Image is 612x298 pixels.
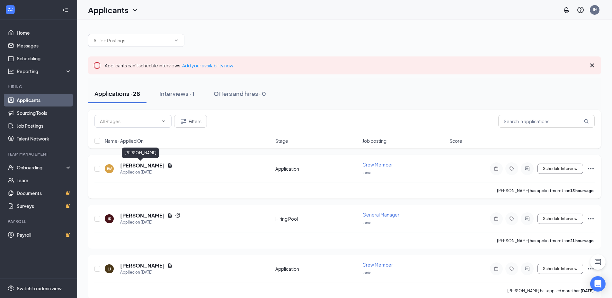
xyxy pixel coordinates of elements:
div: Onboarding [17,164,66,171]
svg: WorkstreamLogo [7,6,13,13]
input: All Job Postings [93,37,171,44]
svg: Cross [588,62,596,69]
h5: [PERSON_NAME] [120,162,165,169]
span: Score [449,138,462,144]
svg: Settings [8,285,14,292]
a: Job Postings [17,119,72,132]
div: Offers and hires · 0 [214,89,266,98]
svg: Analysis [8,68,14,74]
svg: Reapply [175,213,180,218]
div: Applications · 28 [94,89,140,98]
svg: ChatActive [594,258,602,266]
button: Schedule Interview [537,214,583,224]
p: [PERSON_NAME] has applied more than . [497,238,595,243]
a: Home [17,26,72,39]
svg: Error [93,62,101,69]
a: Team [17,174,72,187]
h1: Applicants [88,4,129,15]
span: Crew Member [362,262,393,268]
svg: ChevronDown [161,119,166,124]
div: Applied on [DATE] [120,219,180,226]
div: [PERSON_NAME] [122,148,159,158]
div: JR [107,216,111,222]
svg: Document [167,263,173,268]
span: Ionia [362,220,371,225]
div: IW [107,166,112,172]
svg: ActiveChat [523,166,531,171]
a: Scheduling [17,52,72,65]
div: JM [592,7,597,13]
svg: Tag [508,216,516,221]
span: Name · Applied On [105,138,144,144]
a: Messages [17,39,72,52]
svg: Note [492,266,500,271]
b: 13 hours ago [570,188,594,193]
svg: ChevronDown [174,38,179,43]
svg: Note [492,166,500,171]
div: Interviews · 1 [159,89,194,98]
input: All Stages [100,118,158,125]
div: Hiring [8,84,70,89]
span: Ionia [362,170,371,175]
span: Crew Member [362,162,393,167]
svg: Filter [180,117,187,125]
a: Sourcing Tools [17,106,72,119]
input: Search in applications [498,115,595,128]
b: 21 hours ago [570,238,594,243]
div: LJ [108,266,111,272]
a: Talent Network [17,132,72,145]
svg: ActiveChat [523,216,531,221]
svg: Tag [508,166,516,171]
a: Applicants [17,94,72,106]
div: Payroll [8,219,70,224]
a: SurveysCrown [17,200,72,212]
a: Add your availability now [182,63,233,68]
span: Applicants can't schedule interviews. [105,63,233,68]
svg: Ellipses [587,165,595,173]
svg: Ellipses [587,215,595,223]
button: Filter Filters [174,115,207,128]
span: Ionia [362,270,371,275]
div: Applied on [DATE] [120,269,173,276]
svg: ActiveChat [523,266,531,271]
div: Open Intercom Messenger [590,276,606,292]
svg: Document [167,213,173,218]
div: Team Management [8,151,70,157]
div: Hiring Pool [275,216,359,222]
svg: Note [492,216,500,221]
svg: Collapse [62,7,68,13]
a: DocumentsCrown [17,187,72,200]
span: Stage [275,138,288,144]
div: Application [275,266,359,272]
div: Reporting [17,68,72,74]
b: [DATE] [581,288,594,293]
svg: Tag [508,266,516,271]
p: [PERSON_NAME] has applied more than . [497,188,595,193]
span: Job posting [362,138,386,144]
a: PayrollCrown [17,228,72,241]
svg: QuestionInfo [577,6,584,14]
svg: ChevronDown [131,6,139,14]
button: Schedule Interview [537,164,583,174]
div: Applied on [DATE] [120,169,173,175]
svg: Ellipses [587,265,595,273]
p: [PERSON_NAME] has applied more than . [507,288,595,294]
button: ChatActive [590,254,606,270]
svg: Document [167,163,173,168]
span: General Manager [362,212,399,217]
svg: UserCheck [8,164,14,171]
svg: Notifications [563,6,570,14]
div: Application [275,166,359,172]
h5: [PERSON_NAME] [120,262,165,269]
h5: [PERSON_NAME] [120,212,165,219]
button: Schedule Interview [537,264,583,274]
div: Switch to admin view [17,285,62,292]
svg: MagnifyingGlass [584,119,589,124]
